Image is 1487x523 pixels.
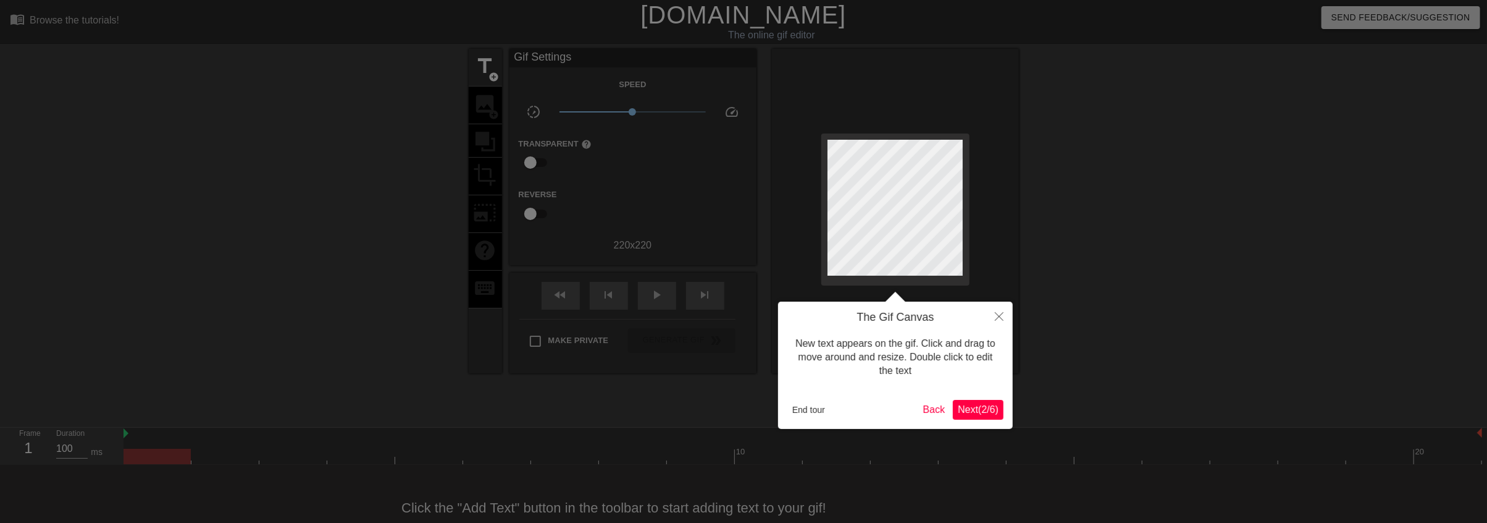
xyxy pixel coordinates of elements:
button: Back [918,400,950,420]
div: New text appears on the gif. Click and drag to move around and resize. Double click to edit the text [787,325,1003,391]
button: End tour [787,401,830,419]
button: Close [986,302,1013,330]
h4: The Gif Canvas [787,311,1003,325]
button: Next [953,400,1003,420]
span: Next ( 2 / 6 ) [958,404,999,415]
